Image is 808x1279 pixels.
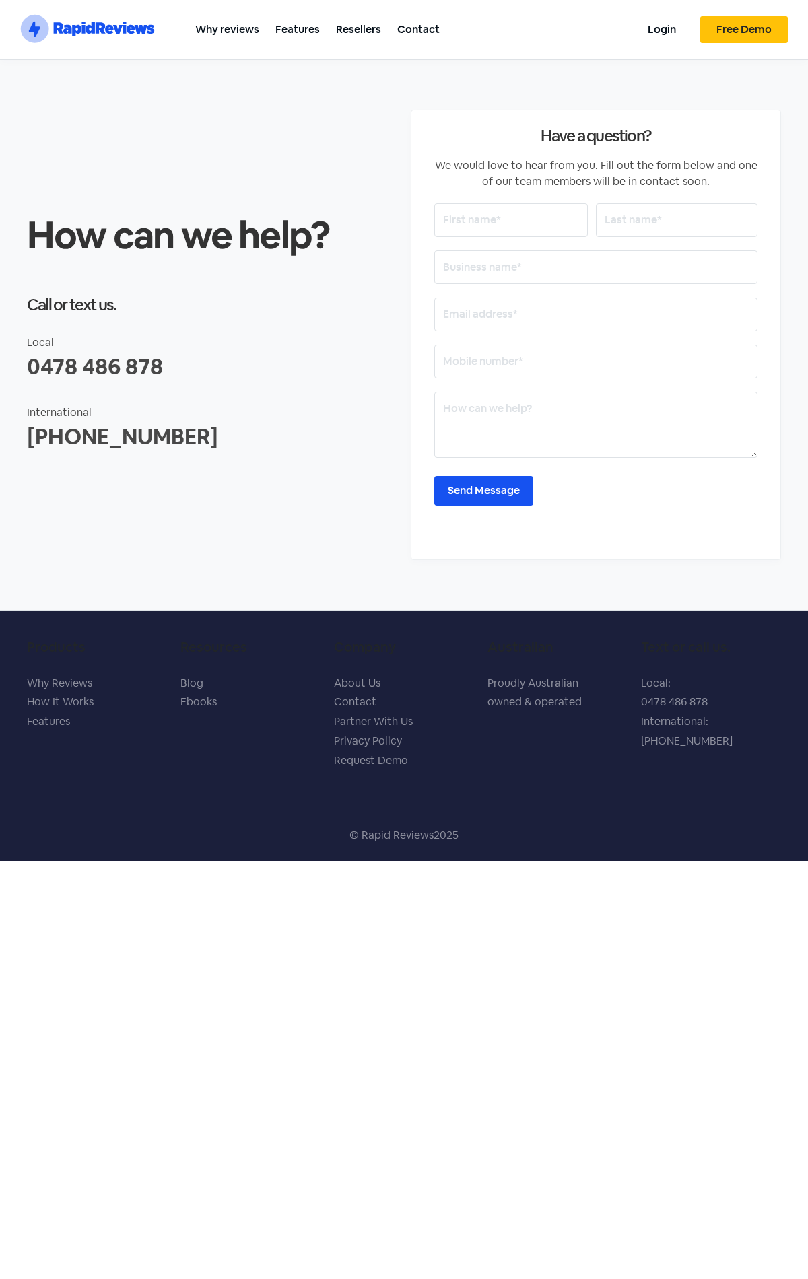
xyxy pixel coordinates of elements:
a: Blog [180,676,203,690]
a: About Us [334,676,380,690]
input: Business name* [434,250,757,284]
a: Why Reviews [27,676,92,690]
a: Resellers [328,14,389,44]
a: Why reviews [187,14,267,44]
div: 2025 [434,827,459,843]
a: Ebooks [180,695,217,709]
h2: Have a question? [434,128,757,144]
input: Mobile number* [434,345,757,378]
h5: Text or call us. [641,639,781,655]
h2: How can we help? [27,216,397,254]
h5: Resources [180,639,321,655]
a: Features [27,714,70,728]
h2: Call or text us. [27,297,397,313]
div: We would love to hear from you. Fill out the form below and one of our team members will be in co... [434,158,757,190]
input: Email address* [434,298,757,331]
h5: Australian [487,639,628,655]
p: Local: 0478 486 878 International: [PHONE_NUMBER] [641,674,781,751]
input: First name* [434,203,588,237]
div: [PHONE_NUMBER] [27,421,397,453]
p: © Rapid Reviews [349,827,434,843]
a: Login [640,14,684,44]
a: Contact [334,695,376,709]
h5: Products [27,639,167,655]
a: Contact [389,14,448,44]
a: Partner With Us [334,714,413,728]
div: 0478 486 878 [27,351,397,383]
input: Last name* [596,203,757,237]
a: How It Works [27,695,94,709]
a: Free Demo [700,16,788,43]
div: International [27,405,397,421]
span: Free Demo [716,24,772,35]
input: Send Message [434,476,533,506]
h5: Company [334,639,474,655]
p: Proudly Australian owned & operated [487,674,628,713]
a: Features [267,14,328,44]
a: Privacy Policy [334,734,402,748]
a: Request Demo [334,753,408,767]
div: Local [27,335,397,351]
